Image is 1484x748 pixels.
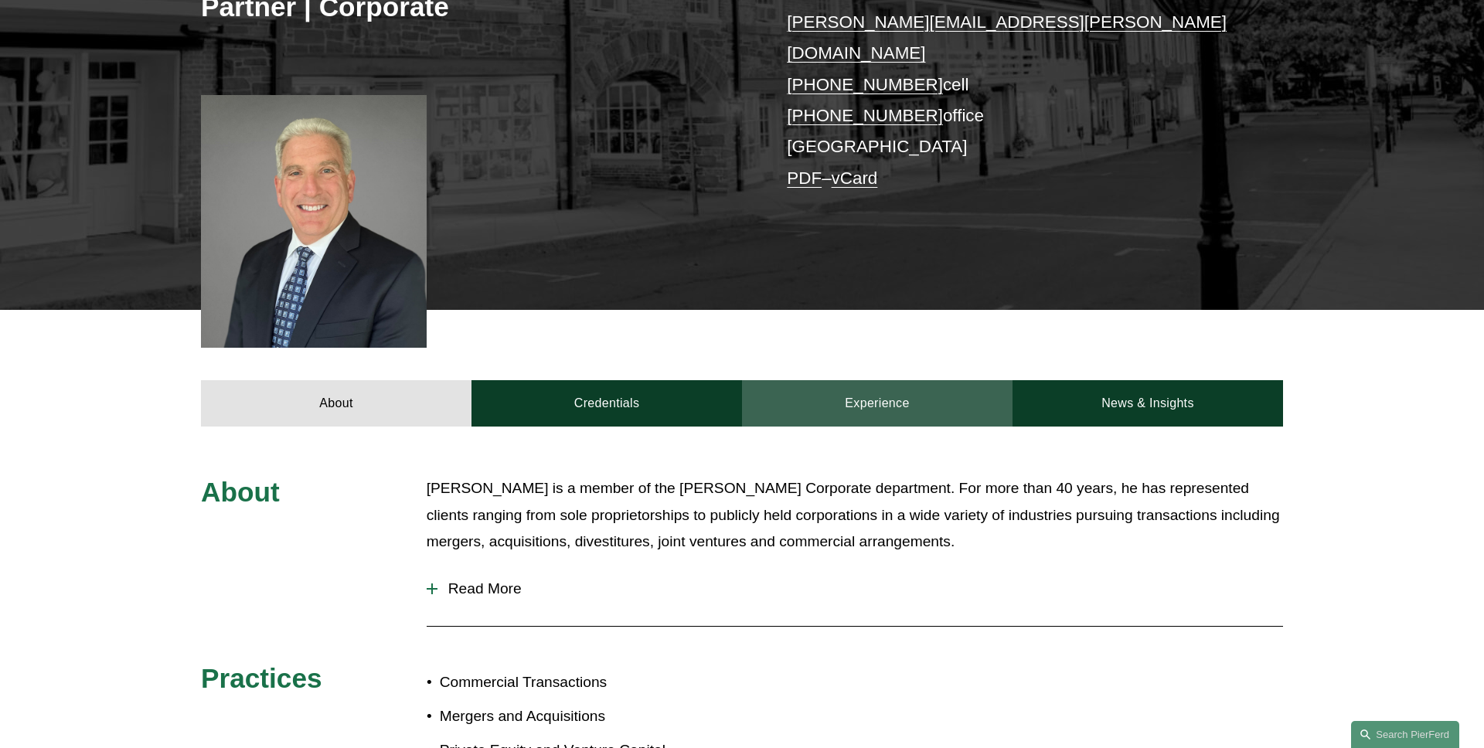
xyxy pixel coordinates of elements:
a: vCard [832,168,878,188]
a: About [201,380,471,427]
span: Read More [437,580,1283,597]
a: [PHONE_NUMBER] [787,106,943,125]
a: [PHONE_NUMBER] [787,75,943,94]
span: Practices [201,663,322,693]
a: PDF [787,168,822,188]
button: Read More [427,569,1283,609]
p: [PERSON_NAME] is a member of the [PERSON_NAME] Corporate department. For more than 40 years, he h... [427,475,1283,556]
a: [PERSON_NAME][EMAIL_ADDRESS][PERSON_NAME][DOMAIN_NAME] [787,12,1227,63]
a: News & Insights [1013,380,1283,427]
p: Commercial Transactions [440,669,742,696]
a: Experience [742,380,1013,427]
a: Search this site [1351,721,1459,748]
span: About [201,477,280,507]
a: Credentials [471,380,742,427]
p: cell office [GEOGRAPHIC_DATA] – [787,7,1237,194]
p: Mergers and Acquisitions [440,703,742,730]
